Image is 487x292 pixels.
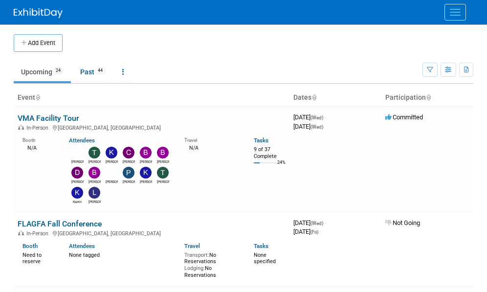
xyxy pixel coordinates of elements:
div: Brian Lee [89,179,101,184]
span: None specified [254,252,276,265]
div: N/A [184,144,239,152]
a: Sort by Start Date [311,93,316,101]
img: Patrick Champagne [123,167,134,179]
div: Ryan McHugh [106,179,118,184]
span: Transport: [184,252,209,258]
th: Participation [381,90,473,106]
img: Bobby Zitzka [140,147,152,158]
div: Teri Beth Perkins [89,158,101,164]
div: David Perry [71,179,84,184]
div: Kelly Seliga [106,158,118,164]
a: Upcoming24 [14,63,71,81]
a: Tasks [254,243,268,249]
button: Add Event [14,34,63,52]
th: Dates [289,90,381,106]
span: - [325,113,326,121]
span: In-Person [26,125,51,131]
img: Amanda Smith [71,147,83,158]
span: Committed [385,113,423,121]
button: Menu [444,4,466,21]
span: [DATE] [293,219,326,226]
img: Brian Lee [89,167,100,179]
span: [DATE] [293,123,323,130]
span: (Fri) [310,229,318,235]
div: [GEOGRAPHIC_DATA], [GEOGRAPHIC_DATA] [18,229,286,237]
span: [DATE] [293,113,326,121]
img: Brian Peek [157,147,169,158]
a: Attendees [69,137,95,144]
span: Lodging: [184,265,205,271]
img: David Perry [71,167,83,179]
span: Not Going [385,219,420,226]
div: Bobby Zitzka [140,158,152,164]
span: - [325,219,326,226]
img: In-Person Event [18,125,24,130]
span: [DATE] [293,228,318,235]
div: Travel [184,134,239,143]
span: 24 [53,67,64,74]
div: None tagged [69,250,177,259]
a: Sort by Event Name [35,93,40,101]
a: Attendees [69,243,95,249]
span: (Wed) [310,221,323,226]
div: [GEOGRAPHIC_DATA], [GEOGRAPHIC_DATA] [18,123,286,131]
div: 9 of 37 Complete [254,146,286,159]
a: Tasks [254,137,268,144]
div: Christopher Thompson [123,158,135,164]
span: In-Person [26,230,51,237]
div: Kim M [140,179,152,184]
div: Booth [22,134,54,143]
a: Travel [184,243,200,249]
img: Kelly Seliga [106,147,117,158]
a: VMA Facility Tour [18,113,79,123]
img: Ryan McHugh [106,167,117,179]
a: Past44 [73,63,113,81]
div: Karrin Scott [71,199,84,204]
td: 24% [277,160,286,173]
a: Sort by Participation Type [426,93,431,101]
th: Event [14,90,289,106]
div: Amanda Smith [71,158,84,164]
span: (Wed) [310,124,323,130]
img: Christopher Thompson [123,147,134,158]
div: N/A [22,144,54,152]
div: Tony Lewis [157,179,169,184]
a: FLAGFA Fall Conference [18,219,102,228]
div: Need to reserve [22,250,54,265]
img: ExhibitDay [14,8,63,18]
span: (Wed) [310,115,323,120]
img: Teri Beth Perkins [89,147,100,158]
div: No Reservations No Reservations [184,250,239,279]
div: Brian Peek [157,158,169,164]
img: Karrin Scott [71,187,83,199]
div: Patrick Champagne [123,179,135,184]
img: In-Person Event [18,230,24,235]
img: Lee Feeser [89,187,100,199]
span: 44 [95,67,106,74]
div: Lee Feeser [89,199,101,204]
img: Kim M [140,167,152,179]
a: Booth [22,243,38,249]
img: Tony Lewis [157,167,169,179]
